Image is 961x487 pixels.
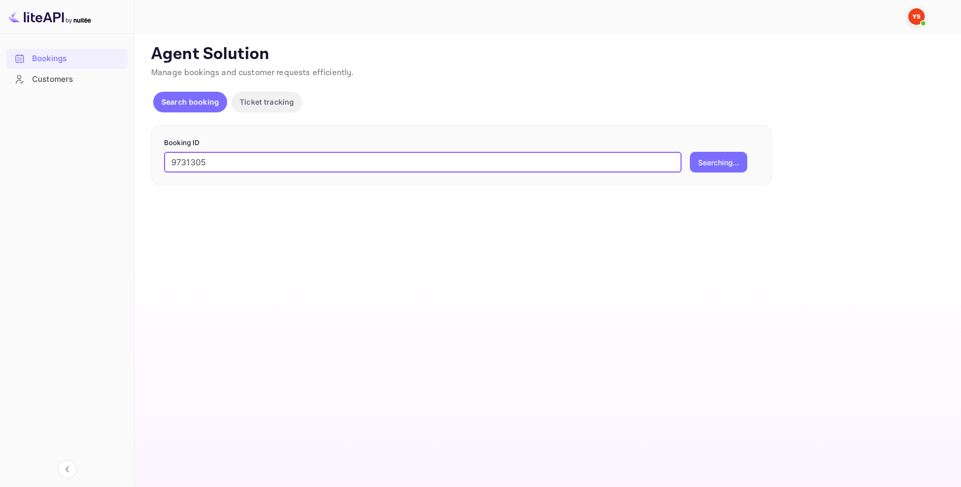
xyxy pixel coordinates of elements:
[151,44,942,65] p: Agent Solution
[164,152,682,173] input: Enter Booking ID (e.g., 63782194)
[161,96,219,107] p: Search booking
[32,53,123,65] div: Bookings
[6,69,128,90] div: Customers
[6,69,128,89] a: Customers
[6,49,128,69] div: Bookings
[151,67,354,78] span: Manage bookings and customer requests efficiently.
[908,8,925,25] img: Yandex Support
[58,460,77,479] button: Collapse navigation
[164,138,759,148] p: Booking ID
[6,49,128,68] a: Bookings
[690,152,747,173] button: Searching...
[240,96,294,107] p: Ticket tracking
[8,8,91,25] img: LiteAPI logo
[32,74,123,85] div: Customers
